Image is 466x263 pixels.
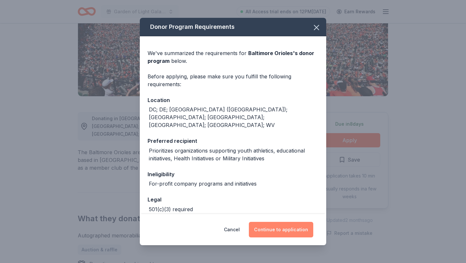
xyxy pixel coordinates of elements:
[148,96,318,104] div: Location
[224,222,240,237] button: Cancel
[148,73,318,88] div: Before applying, please make sure you fulfill the following requirements:
[149,180,257,188] div: For-profit company programs and initiatives
[148,137,318,145] div: Preferred recipient
[149,205,193,213] div: 501(c)(3) required
[148,49,318,65] div: We've summarized the requirements for below.
[249,222,313,237] button: Continue to application
[149,147,318,162] div: Prioritizes organizations supporting youth athletics, educational initiatives, Health Initiatives...
[140,18,326,36] div: Donor Program Requirements
[149,106,318,129] div: DC; DE; [GEOGRAPHIC_DATA] ([GEOGRAPHIC_DATA]); [GEOGRAPHIC_DATA]; [GEOGRAPHIC_DATA]; [GEOGRAPHIC_...
[148,195,318,204] div: Legal
[148,170,318,178] div: Ineligibility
